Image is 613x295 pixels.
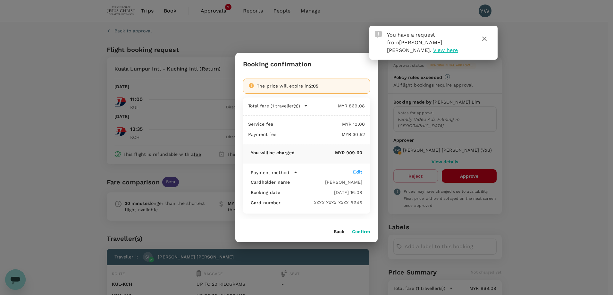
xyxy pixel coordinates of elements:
[309,83,319,88] span: 2:05
[248,103,308,109] button: Total fare (1 traveller(s))
[325,179,362,185] div: [PERSON_NAME]
[243,61,311,68] h3: Booking confirmation
[273,121,365,127] p: MYR 10.00
[334,189,362,196] div: [DATE] 16:08
[248,131,277,138] p: Payment fee
[433,47,458,53] span: View here
[352,229,370,234] button: Confirm
[251,199,314,206] div: Card number
[251,149,295,156] p: You will be charged
[334,229,344,234] button: Back
[257,83,365,89] div: The price will expire in
[248,121,273,127] p: Service fee
[387,39,443,53] span: [PERSON_NAME] [PERSON_NAME]
[308,103,365,109] p: MYR 869.08
[248,103,300,109] p: Total fare (1 traveller(s))
[251,189,334,196] div: Booking date
[314,199,362,206] div: XXXX-XXXX-XXXX-8646
[277,131,365,138] p: MYR 30.52
[251,179,325,185] div: Cardholder name
[353,169,362,175] div: Edit
[295,149,362,156] p: MYR 909.60
[387,32,443,53] span: You have a request from .
[375,31,382,38] img: Approval Request
[251,169,289,176] p: Payment method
